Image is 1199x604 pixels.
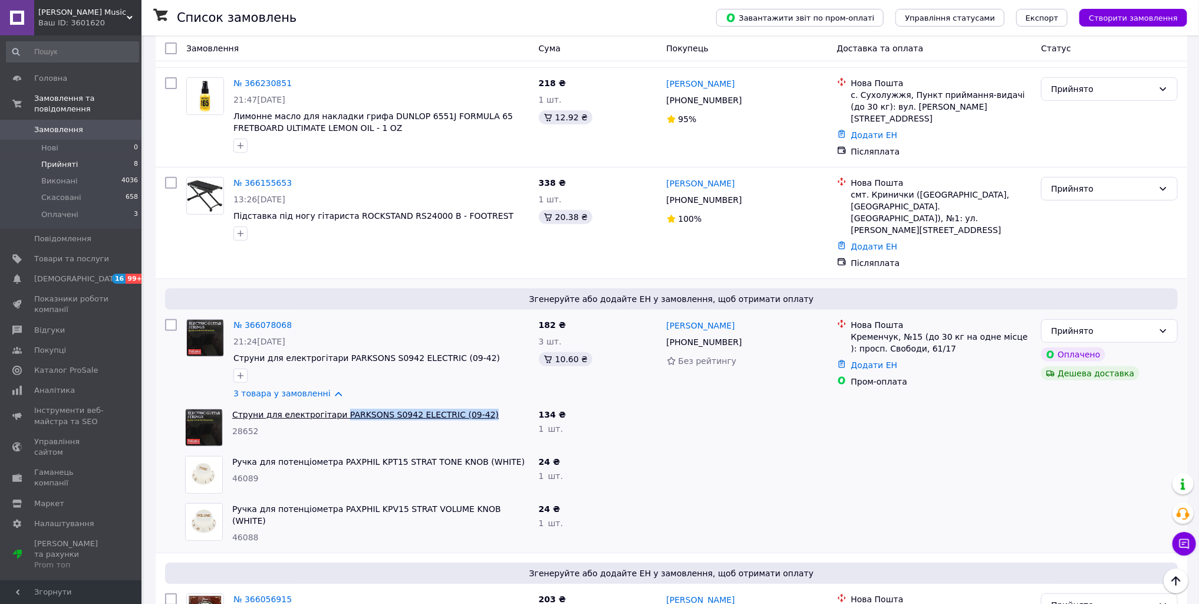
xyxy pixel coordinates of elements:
[233,337,285,346] span: 21:24[DATE]
[851,360,898,370] a: Додати ЕН
[34,124,83,135] span: Замовлення
[678,114,697,124] span: 95%
[233,320,292,330] a: № 366078068
[716,9,884,27] button: Завантажити звіт по пром-оплаті
[34,539,109,571] span: [PERSON_NAME] та рахунки
[41,143,58,153] span: Нові
[851,189,1032,236] div: смт. Кринички ([GEOGRAPHIC_DATA], [GEOGRAPHIC_DATA]. [GEOGRAPHIC_DATA]), №1: ул. [PERSON_NAME][ST...
[177,11,297,25] h1: Список замовлень
[34,274,121,284] span: [DEMOGRAPHIC_DATA]
[851,319,1032,331] div: Нова Пошта
[233,95,285,104] span: 21:47[DATE]
[667,44,709,53] span: Покупець
[539,352,592,366] div: 10.60 ₴
[539,410,566,419] span: 134 ₴
[126,274,145,284] span: 99+
[170,293,1173,305] span: Згенеруйте або додайте ЕН у замовлення, щоб отримати оплату
[233,595,292,604] a: № 366056915
[539,178,566,188] span: 338 ₴
[126,192,138,203] span: 658
[34,234,91,244] span: Повідомлення
[851,177,1032,189] div: Нова Пошта
[1041,366,1139,380] div: Дешева доставка
[851,89,1032,124] div: с. Сухолужжя, Пункт приймання-видачі (до 30 кг): вул. [PERSON_NAME][STREET_ADDRESS]
[667,78,735,90] a: [PERSON_NAME]
[233,353,500,363] a: Струни для електрогітари PARKSONS S0942 ELECTRIC (09-42)
[678,356,737,366] span: Без рейтингу
[1016,9,1068,27] button: Експорт
[34,345,66,356] span: Покупці
[667,337,742,347] span: [PHONE_NUMBER]
[34,405,109,426] span: Інструменти веб-майстра та SEO
[539,337,562,346] span: 3 шт.
[34,436,109,458] span: Управління сайтом
[38,7,127,18] span: Leo Music
[1041,44,1071,53] span: Статус
[726,12,874,23] span: Завантажити звіт по пром-оплаті
[6,41,139,63] input: Пошук
[34,325,65,336] span: Відгуки
[678,214,702,224] span: 100%
[667,320,735,331] a: [PERSON_NAME]
[134,143,138,153] span: 0
[186,504,222,540] img: Фото товару
[232,426,259,436] span: 28652
[1041,347,1105,362] div: Оплачено
[233,111,513,133] span: Лимонне масло для накладки грифа DUNLOP 6551J FORMULA 65 FRETBOARD ULTIMATE LEMON OIL - 1 OZ
[233,211,513,221] a: Підставка під ногу гітариста ROCKSTAND RS24000 B - FOOTREST
[1051,83,1154,96] div: Прийнято
[1172,532,1196,556] button: Чат з покупцем
[232,474,259,483] span: 46089
[1164,569,1188,593] button: Наверх
[34,498,64,509] span: Маркет
[186,77,224,115] a: Фото товару
[1089,14,1178,22] span: Створити замовлення
[187,179,223,212] img: Фото товару
[667,178,735,189] a: [PERSON_NAME]
[186,457,222,493] img: Фото товару
[539,471,563,481] span: 1 шт.
[837,44,924,53] span: Доставка та оплата
[41,192,81,203] span: Скасовані
[187,320,223,356] img: Фото товару
[895,9,1004,27] button: Управління статусами
[134,209,138,220] span: 3
[851,146,1032,157] div: Післяплата
[1068,12,1187,22] a: Створити замовлення
[170,567,1173,579] span: Згенеруйте або додайте ЕН у замовлення, щоб отримати оплату
[1079,9,1187,27] button: Створити замовлення
[233,178,292,188] a: № 366155653
[851,331,1032,354] div: Кременчук, №15 (до 30 кг на одне місце ): просп. Свободи, 61/17
[851,257,1032,269] div: Післяплата
[34,518,94,529] span: Налаштування
[851,77,1032,89] div: Нова Пошта
[34,93,141,114] span: Замовлення та повідомлення
[851,376,1032,388] div: Пром-оплата
[38,18,141,28] div: Ваш ID: 3601620
[186,177,224,215] a: Фото товару
[134,159,138,170] span: 8
[34,365,98,376] span: Каталог ProSale
[233,78,292,88] a: № 366230851
[539,504,560,514] span: 24 ₴
[905,14,995,22] span: Управління статусами
[41,209,78,220] span: Оплачені
[233,389,331,398] a: 3 товара у замовленні
[34,254,109,264] span: Товари та послуги
[232,533,259,542] span: 46088
[851,242,898,251] a: Додати ЕН
[232,504,501,526] a: Ручка для потенціометра PAXPHIL KPV15 STRAT VOLUME KNOB (WHITE)
[539,518,563,528] span: 1 шт.
[121,176,138,186] span: 4036
[186,319,224,357] a: Фото товару
[851,130,898,140] a: Додати ЕН
[186,44,239,53] span: Замовлення
[34,294,109,315] span: Показники роботи компанії
[1051,324,1154,337] div: Прийнято
[1026,14,1059,22] span: Експорт
[539,195,562,204] span: 1 шт.
[34,467,109,488] span: Гаманець компанії
[539,210,592,224] div: 20.38 ₴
